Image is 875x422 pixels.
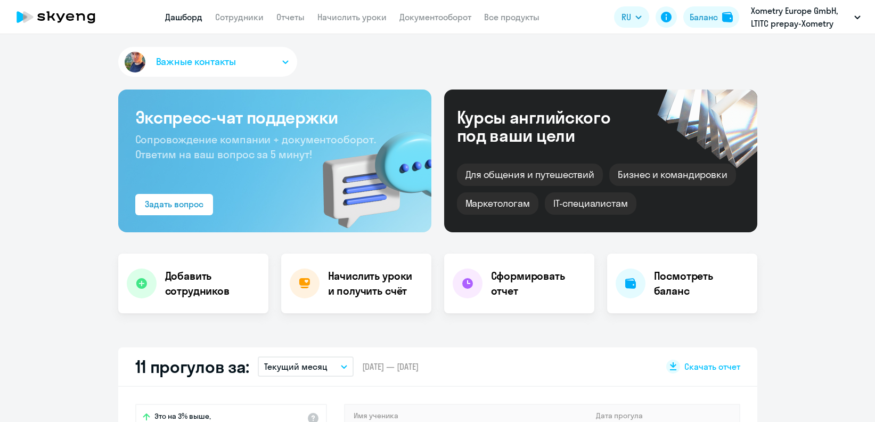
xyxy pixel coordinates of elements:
[457,192,538,215] div: Маркетологам
[135,107,414,128] h3: Экспресс-чат поддержки
[622,11,631,23] span: RU
[751,4,850,30] p: Xometry Europe GmbH, LTITC prepay-Xometry Europe GmbH_Основной
[457,108,639,144] div: Курсы английского под ваши цели
[484,12,539,22] a: Все продукты
[165,269,260,298] h4: Добавить сотрудников
[276,12,305,22] a: Отчеты
[690,11,718,23] div: Баланс
[491,269,586,298] h4: Сформировать отчет
[722,12,733,22] img: balance
[215,12,264,22] a: Сотрудники
[684,361,740,372] span: Скачать отчет
[328,269,421,298] h4: Начислить уроки и получить счёт
[362,361,419,372] span: [DATE] — [DATE]
[258,356,354,377] button: Текущий месяц
[545,192,636,215] div: IT-специалистам
[609,164,736,186] div: Бизнес и командировки
[135,194,213,215] button: Задать вопрос
[264,360,328,373] p: Текущий месяц
[135,133,376,161] span: Сопровождение компании + документооборот. Ответим на ваш вопрос за 5 минут!
[457,164,603,186] div: Для общения и путешествий
[118,47,297,77] button: Важные контакты
[746,4,866,30] button: Xometry Europe GmbH, LTITC prepay-Xometry Europe GmbH_Основной
[683,6,739,28] button: Балансbalance
[156,55,236,69] span: Важные контакты
[307,112,431,232] img: bg-img
[399,12,471,22] a: Документооборот
[165,12,202,22] a: Дашборд
[135,356,250,377] h2: 11 прогулов за:
[145,198,203,210] div: Задать вопрос
[614,6,649,28] button: RU
[122,50,148,75] img: avatar
[317,12,387,22] a: Начислить уроки
[654,269,749,298] h4: Посмотреть баланс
